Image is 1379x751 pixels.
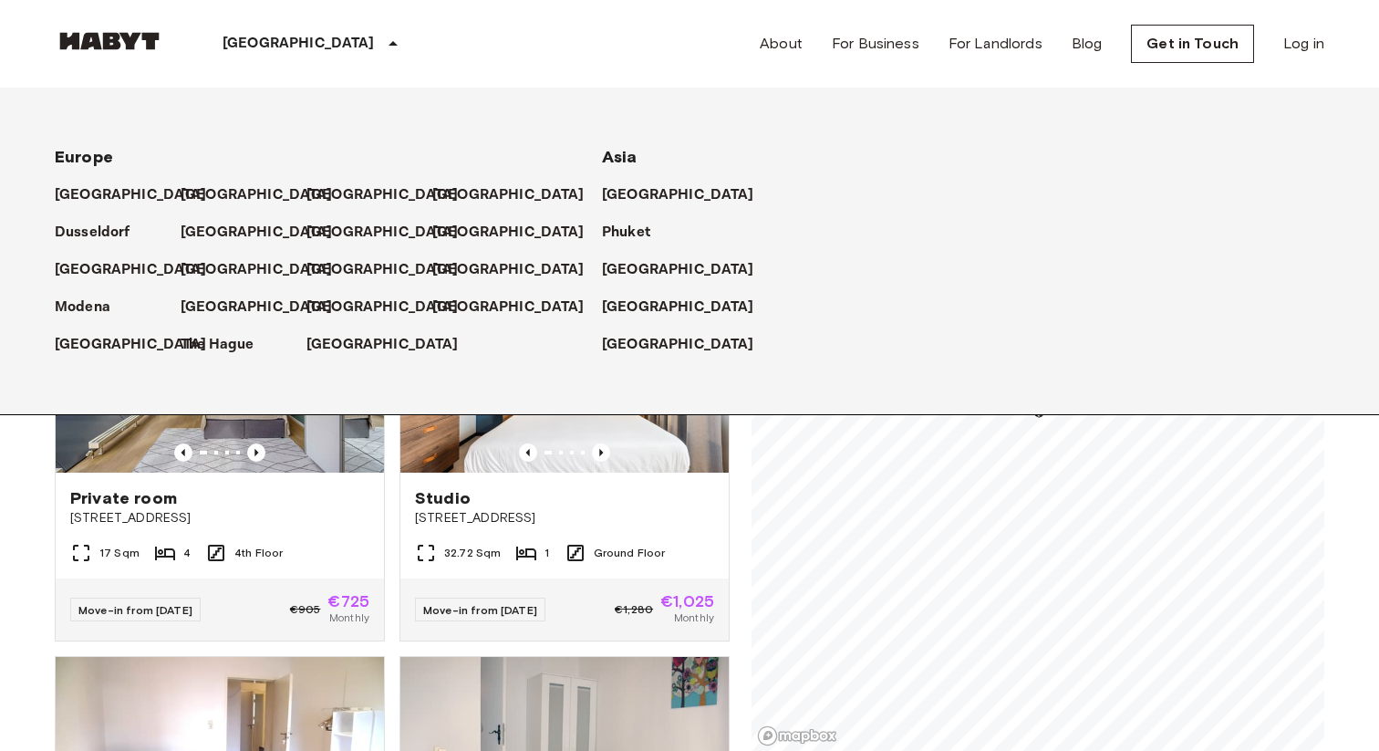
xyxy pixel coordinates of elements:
[432,222,585,244] p: [GEOGRAPHIC_DATA]
[602,334,754,356] p: [GEOGRAPHIC_DATA]
[1072,33,1103,55] a: Blog
[415,487,471,509] span: Studio
[760,33,803,55] a: About
[544,545,549,561] span: 1
[615,601,653,618] span: €1,280
[181,334,272,356] a: The Hague
[602,297,754,318] p: [GEOGRAPHIC_DATA]
[181,297,333,318] p: [GEOGRAPHIC_DATA]
[306,297,459,318] p: [GEOGRAPHIC_DATA]
[78,603,192,617] span: Move-in from [DATE]
[432,184,603,206] a: [GEOGRAPHIC_DATA]
[55,222,149,244] a: Dusseldorf
[602,259,772,281] a: [GEOGRAPHIC_DATA]
[415,509,714,527] span: [STREET_ADDRESS]
[55,32,164,50] img: Habyt
[602,222,669,244] a: Phuket
[306,222,477,244] a: [GEOGRAPHIC_DATA]
[55,259,207,281] p: [GEOGRAPHIC_DATA]
[674,610,714,626] span: Monthly
[70,487,177,509] span: Private room
[592,443,610,462] button: Previous image
[602,184,772,206] a: [GEOGRAPHIC_DATA]
[432,297,585,318] p: [GEOGRAPHIC_DATA]
[432,184,585,206] p: [GEOGRAPHIC_DATA]
[327,593,369,610] span: €725
[99,545,140,561] span: 17 Sqm
[949,33,1042,55] a: For Landlords
[306,184,459,206] p: [GEOGRAPHIC_DATA]
[432,259,603,281] a: [GEOGRAPHIC_DATA]
[602,184,754,206] p: [GEOGRAPHIC_DATA]
[1131,25,1254,63] a: Get in Touch
[432,222,603,244] a: [GEOGRAPHIC_DATA]
[306,297,477,318] a: [GEOGRAPHIC_DATA]
[70,509,369,527] span: [STREET_ADDRESS]
[602,147,638,167] span: Asia
[247,443,265,462] button: Previous image
[181,259,351,281] a: [GEOGRAPHIC_DATA]
[306,259,477,281] a: [GEOGRAPHIC_DATA]
[174,443,192,462] button: Previous image
[181,184,333,206] p: [GEOGRAPHIC_DATA]
[594,545,666,561] span: Ground Floor
[306,184,477,206] a: [GEOGRAPHIC_DATA]
[519,443,537,462] button: Previous image
[55,334,207,356] p: [GEOGRAPHIC_DATA]
[55,184,225,206] a: [GEOGRAPHIC_DATA]
[602,297,772,318] a: [GEOGRAPHIC_DATA]
[183,545,191,561] span: 4
[432,259,585,281] p: [GEOGRAPHIC_DATA]
[55,259,225,281] a: [GEOGRAPHIC_DATA]
[181,259,333,281] p: [GEOGRAPHIC_DATA]
[306,222,459,244] p: [GEOGRAPHIC_DATA]
[181,222,333,244] p: [GEOGRAPHIC_DATA]
[55,297,129,318] a: Modena
[223,33,375,55] p: [GEOGRAPHIC_DATA]
[329,610,369,626] span: Monthly
[399,253,730,641] a: Marketing picture of unit DE-01-481-006-01Previous imagePrevious imageStudio[STREET_ADDRESS]32.72...
[55,253,385,641] a: Marketing picture of unit DE-01-010-002-01HFPrevious imagePrevious imagePrivate room[STREET_ADDRE...
[181,297,351,318] a: [GEOGRAPHIC_DATA]
[55,334,225,356] a: [GEOGRAPHIC_DATA]
[602,222,650,244] p: Phuket
[55,297,110,318] p: Modena
[55,184,207,206] p: [GEOGRAPHIC_DATA]
[757,725,837,746] a: Mapbox logo
[432,297,603,318] a: [GEOGRAPHIC_DATA]
[55,147,113,167] span: Europe
[832,33,919,55] a: For Business
[181,334,254,356] p: The Hague
[602,334,772,356] a: [GEOGRAPHIC_DATA]
[290,601,321,618] span: €905
[1283,33,1324,55] a: Log in
[444,545,501,561] span: 32.72 Sqm
[234,545,283,561] span: 4th Floor
[306,259,459,281] p: [GEOGRAPHIC_DATA]
[55,222,130,244] p: Dusseldorf
[602,259,754,281] p: [GEOGRAPHIC_DATA]
[423,603,537,617] span: Move-in from [DATE]
[306,334,477,356] a: [GEOGRAPHIC_DATA]
[660,593,714,610] span: €1,025
[181,222,351,244] a: [GEOGRAPHIC_DATA]
[181,184,351,206] a: [GEOGRAPHIC_DATA]
[306,334,459,356] p: [GEOGRAPHIC_DATA]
